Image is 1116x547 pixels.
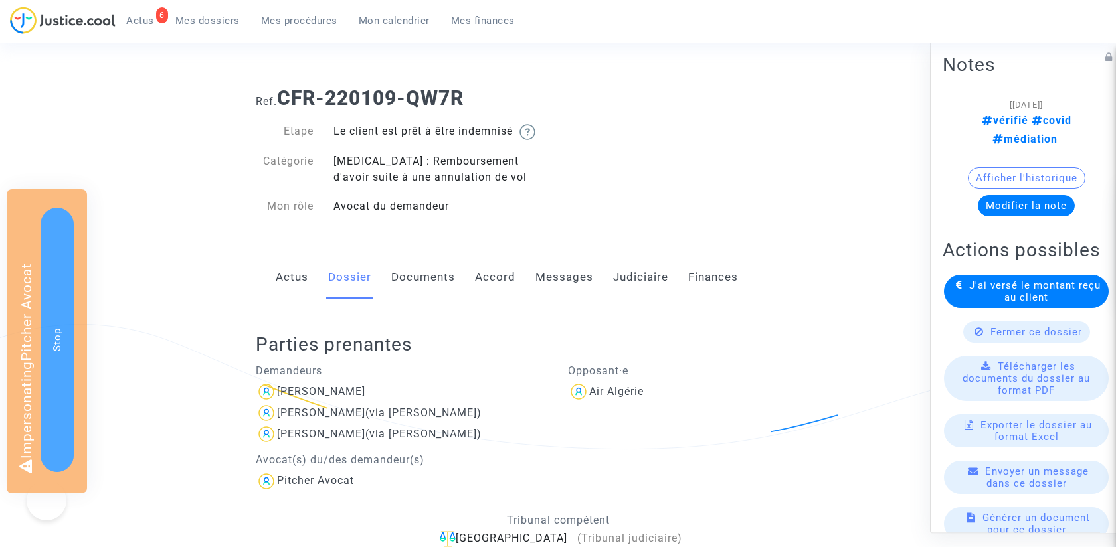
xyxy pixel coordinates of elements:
[256,512,861,528] p: Tribunal compétent
[250,11,348,31] a: Mes procédures
[943,238,1110,262] h2: Actions possibles
[256,471,277,492] img: icon-user.svg
[324,153,558,185] div: [MEDICAL_DATA] : Remboursement d'avoir suite à une annulation de vol
[969,279,1101,303] span: J'ai versé le montant reçu au client
[156,7,168,23] div: 6
[963,360,1090,396] span: Télécharger les documents du dossier au format PDF
[982,512,1090,536] span: Générer un document pour ce dossier
[276,256,308,299] a: Actus
[440,531,456,547] img: icon-faciliter-sm.svg
[391,256,455,299] a: Documents
[175,15,240,27] span: Mes dossiers
[328,256,371,299] a: Dossier
[256,424,277,445] img: icon-user.svg
[982,114,1028,127] span: vérifié
[277,406,365,419] div: [PERSON_NAME]
[365,428,482,440] span: (via [PERSON_NAME])
[365,406,482,419] span: (via [PERSON_NAME])
[41,208,74,472] button: Stop
[992,133,1058,145] span: médiation
[475,256,515,299] a: Accord
[943,53,1110,76] h2: Notes
[261,15,337,27] span: Mes procédures
[10,7,116,34] img: jc-logo.svg
[126,15,154,27] span: Actus
[980,419,1092,443] span: Exporter le dossier au format Excel
[519,124,535,140] img: help.svg
[246,123,324,140] div: Etape
[359,15,430,27] span: Mon calendrier
[1010,100,1043,110] span: [[DATE]]
[1028,114,1071,127] span: covid
[116,11,165,31] a: 6Actus
[256,95,277,108] span: Ref.
[568,362,861,379] p: Opposant·e
[256,451,549,468] p: Avocat(s) du/des demandeur(s)
[277,385,365,398] div: [PERSON_NAME]
[256,362,549,379] p: Demandeurs
[165,11,250,31] a: Mes dossiers
[978,195,1075,216] button: Modifier la note
[27,481,66,520] iframe: Help Scout Beacon - Open
[277,428,365,440] div: [PERSON_NAME]
[613,256,668,299] a: Judiciaire
[985,465,1089,489] span: Envoyer un message dans ce dossier
[324,123,558,140] div: Le client est prêt à être indemnisé
[51,328,63,351] span: Stop
[277,474,354,487] div: Pitcher Avocat
[535,256,593,299] a: Messages
[451,15,515,27] span: Mes finances
[256,381,277,402] img: icon-user.svg
[688,256,738,299] a: Finances
[256,530,861,547] div: [GEOGRAPHIC_DATA]
[324,198,558,214] div: Avocat du demandeur
[589,385,644,398] div: Air Algérie
[990,326,1082,338] span: Fermer ce dossier
[577,532,682,544] span: (Tribunal judiciaire)
[568,381,589,402] img: icon-user.svg
[7,189,87,493] div: Impersonating
[256,402,277,424] img: icon-user.svg
[256,333,871,356] h2: Parties prenantes
[246,198,324,214] div: Mon rôle
[246,153,324,185] div: Catégorie
[440,11,525,31] a: Mes finances
[348,11,440,31] a: Mon calendrier
[277,86,464,110] b: CFR-220109-QW7R
[968,167,1085,189] button: Afficher l'historique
